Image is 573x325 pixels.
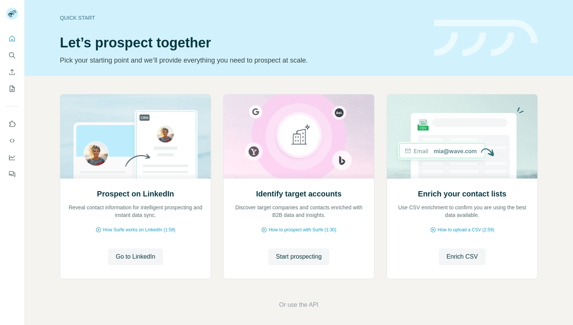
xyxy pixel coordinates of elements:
[6,82,18,96] button: My lists
[276,252,322,261] span: Start prospecting
[268,248,329,265] button: Start prospecting
[269,226,336,233] span: How to prospect with Surfe (1:30)
[6,65,18,79] button: Enrich CSV
[6,32,18,46] button: Quick start
[387,94,538,179] img: Enrich your contact lists
[60,94,211,179] img: Prospect on LinkedIn
[60,35,425,50] h1: Let’s prospect together
[439,248,485,265] button: Enrich CSV
[103,226,175,233] span: How Surfe works on LinkedIn (1:58)
[97,188,174,199] h2: Prospect on LinkedIn
[60,14,425,22] div: Quick start
[108,248,163,265] button: Go to LinkedIn
[116,252,155,261] span: Go to LinkedIn
[434,20,538,57] img: banner
[6,117,18,131] button: Use Surfe on LinkedIn
[418,188,506,199] h2: Enrich your contact lists
[395,204,530,219] p: Use CSV enrichment to confirm you are using the best data available.
[279,300,318,309] button: Or use the API
[446,252,478,261] span: Enrich CSV
[6,167,18,181] button: Feedback
[68,204,203,219] p: Reveal contact information for intelligent prospecting and instant data sync.
[6,49,18,62] button: Search
[256,188,342,199] h2: Identify target accounts
[223,94,374,179] img: Identify target accounts
[438,226,494,233] span: How to upload a CSV (2:59)
[231,204,366,219] p: Discover target companies and contacts enriched with B2B data and insights.
[6,151,18,164] button: Dashboard
[60,55,425,66] p: Pick your starting point and we’ll provide everything you need to prospect at scale.
[6,134,18,148] button: Use Surfe API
